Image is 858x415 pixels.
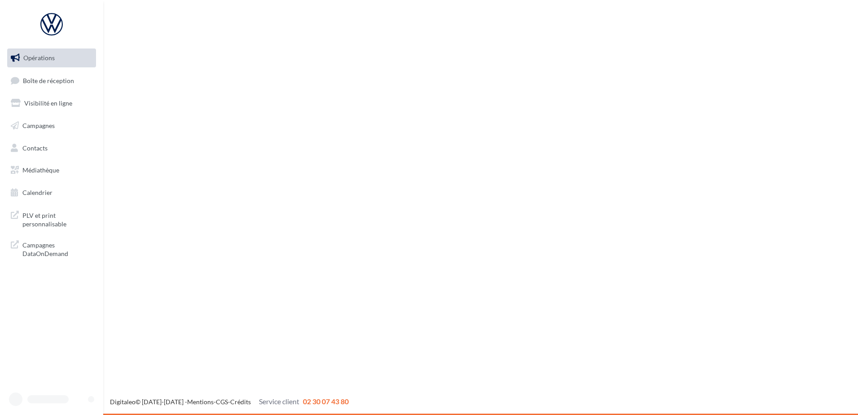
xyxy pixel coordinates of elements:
span: PLV et print personnalisable [22,209,92,229]
a: Boîte de réception [5,71,98,90]
span: Médiathèque [22,166,59,174]
a: Crédits [230,398,251,406]
a: Contacts [5,139,98,158]
span: Visibilité en ligne [24,99,72,107]
a: Visibilité en ligne [5,94,98,113]
span: 02 30 07 43 80 [303,397,349,406]
a: Médiathèque [5,161,98,180]
span: Calendrier [22,189,53,196]
span: Opérations [23,54,55,62]
a: Mentions [187,398,214,406]
a: Campagnes [5,116,98,135]
a: Calendrier [5,183,98,202]
span: Boîte de réception [23,76,74,84]
a: Opérations [5,49,98,67]
a: CGS [216,398,228,406]
span: © [DATE]-[DATE] - - - [110,398,349,406]
span: Service client [259,397,299,406]
a: Campagnes DataOnDemand [5,235,98,262]
span: Contacts [22,144,48,151]
span: Campagnes [22,122,55,129]
a: Digitaleo [110,398,136,406]
span: Campagnes DataOnDemand [22,239,92,258]
a: PLV et print personnalisable [5,206,98,232]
